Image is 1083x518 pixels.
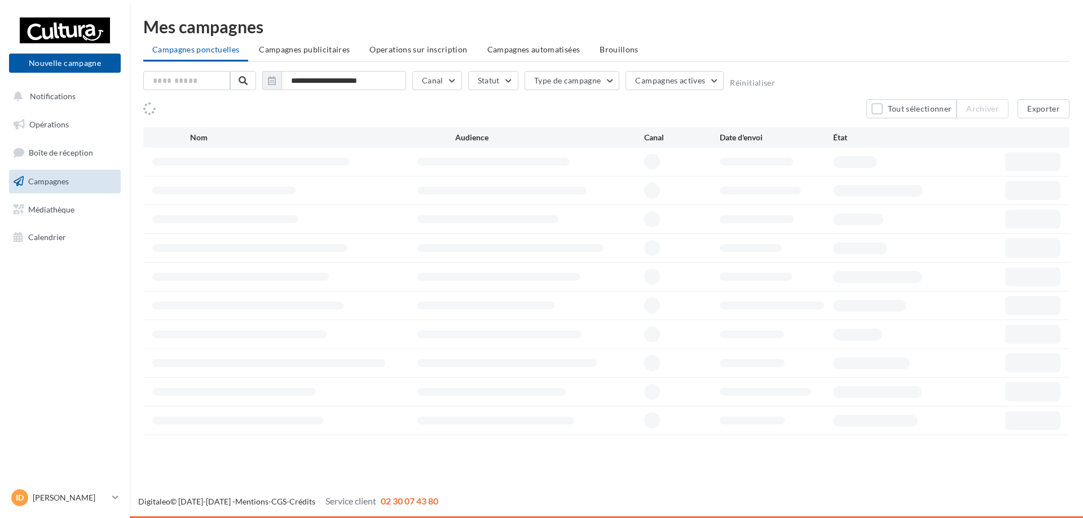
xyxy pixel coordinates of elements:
[259,45,350,54] span: Campagnes publicitaires
[28,232,66,242] span: Calendrier
[7,198,123,222] a: Médiathèque
[600,45,639,54] span: Brouillons
[468,71,518,90] button: Statut
[30,91,76,101] span: Notifications
[29,119,69,129] span: Opérations
[369,45,467,54] span: Operations sur inscription
[866,99,957,118] button: Tout sélectionner
[9,487,121,508] a: ID [PERSON_NAME]
[7,170,123,193] a: Campagnes
[29,148,93,157] span: Boîte de réception
[730,78,775,87] button: Réinitialiser
[720,132,833,143] div: Date d'envoi
[412,71,462,90] button: Canal
[525,71,620,90] button: Type de campagne
[381,495,438,506] span: 02 30 07 43 80
[235,497,268,506] a: Mentions
[289,497,315,506] a: Crédits
[7,85,118,108] button: Notifications
[33,492,108,503] p: [PERSON_NAME]
[325,495,376,506] span: Service client
[28,204,74,214] span: Médiathèque
[7,225,123,249] a: Calendrier
[635,76,705,85] span: Campagnes actives
[143,18,1069,35] div: Mes campagnes
[487,45,580,54] span: Campagnes automatisées
[190,132,455,143] div: Nom
[644,132,720,143] div: Canal
[16,492,24,503] span: ID
[28,176,69,186] span: Campagnes
[7,140,123,165] a: Boîte de réception
[455,132,644,143] div: Audience
[626,71,724,90] button: Campagnes actives
[271,497,287,506] a: CGS
[138,497,438,506] span: © [DATE]-[DATE] - - -
[138,497,170,506] a: Digitaleo
[957,99,1009,118] button: Archiver
[1018,99,1069,118] button: Exporter
[9,54,121,73] button: Nouvelle campagne
[7,113,123,136] a: Opérations
[833,132,946,143] div: État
